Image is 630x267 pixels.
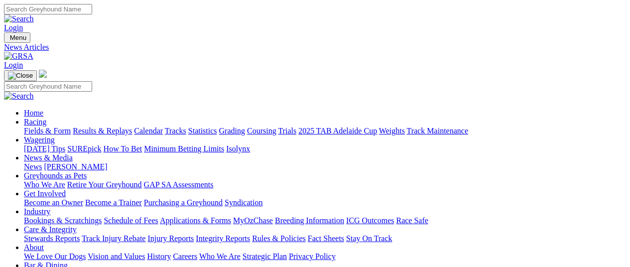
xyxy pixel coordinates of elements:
a: Care & Integrity [24,225,77,234]
a: Calendar [134,127,163,135]
div: Get Involved [24,198,626,207]
a: Schedule of Fees [104,216,158,225]
span: Menu [10,34,26,41]
a: Industry [24,207,50,216]
a: Weights [379,127,405,135]
a: Coursing [247,127,276,135]
a: MyOzChase [233,216,273,225]
a: How To Bet [104,144,142,153]
a: Rules & Policies [252,234,306,243]
a: Home [24,109,43,117]
a: Track Maintenance [407,127,468,135]
a: Vision and Values [88,252,145,261]
a: News [24,162,42,171]
a: We Love Our Dogs [24,252,86,261]
a: Injury Reports [147,234,194,243]
a: Grading [219,127,245,135]
a: GAP SA Assessments [144,180,214,189]
a: Who We Are [199,252,241,261]
a: Become a Trainer [85,198,142,207]
a: Login [4,23,23,32]
div: Greyhounds as Pets [24,180,626,189]
button: Toggle navigation [4,70,37,81]
a: Applications & Forms [160,216,231,225]
a: SUREpick [67,144,101,153]
div: About [24,252,626,261]
a: Greyhounds as Pets [24,171,87,180]
a: History [147,252,171,261]
a: Fact Sheets [308,234,344,243]
img: logo-grsa-white.png [39,70,47,78]
a: Minimum Betting Limits [144,144,224,153]
a: Login [4,61,23,69]
a: ICG Outcomes [346,216,394,225]
a: Privacy Policy [289,252,336,261]
a: News Articles [4,43,626,52]
a: News & Media [24,153,73,162]
a: Stewards Reports [24,234,80,243]
a: Isolynx [226,144,250,153]
a: Wagering [24,135,55,144]
img: Search [4,92,34,101]
a: Statistics [188,127,217,135]
button: Toggle navigation [4,32,30,43]
div: Care & Integrity [24,234,626,243]
a: Strategic Plan [243,252,287,261]
input: Search [4,4,92,14]
div: News & Media [24,162,626,171]
img: GRSA [4,52,33,61]
a: Purchasing a Greyhound [144,198,223,207]
div: Wagering [24,144,626,153]
a: Fields & Form [24,127,71,135]
a: Trials [278,127,296,135]
a: Tracks [165,127,186,135]
a: [PERSON_NAME] [44,162,107,171]
a: Bookings & Scratchings [24,216,102,225]
a: Integrity Reports [196,234,250,243]
img: Search [4,14,34,23]
img: Close [8,72,33,80]
a: [DATE] Tips [24,144,65,153]
a: Racing [24,118,46,126]
a: About [24,243,44,252]
div: Industry [24,216,626,225]
input: Search [4,81,92,92]
a: Become an Owner [24,198,83,207]
a: Careers [173,252,197,261]
a: Breeding Information [275,216,344,225]
a: 2025 TAB Adelaide Cup [298,127,377,135]
a: Retire Your Greyhound [67,180,142,189]
a: Get Involved [24,189,66,198]
a: Track Injury Rebate [82,234,145,243]
a: Stay On Track [346,234,392,243]
a: Syndication [225,198,262,207]
a: Results & Replays [73,127,132,135]
a: Race Safe [396,216,428,225]
a: Who We Are [24,180,65,189]
div: Racing [24,127,626,135]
